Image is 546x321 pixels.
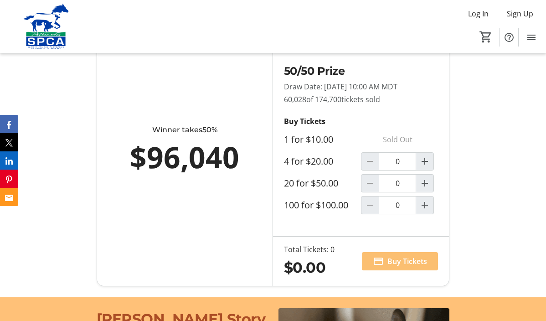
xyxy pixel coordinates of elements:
img: Alberta SPCA's Logo [5,4,87,49]
span: Sign Up [507,8,533,19]
label: 4 for $20.00 [284,156,333,167]
button: Increment by one [416,175,433,192]
button: Menu [522,28,541,47]
button: Sign Up [500,6,541,21]
button: Cart [478,29,494,45]
button: Help [500,28,518,47]
label: 100 for $100.00 [284,200,348,211]
button: Increment by one [416,197,433,214]
h2: 50/50 Prize [284,63,438,79]
p: 60,028 tickets sold [284,94,438,105]
div: $96,040 [115,135,254,179]
button: Buy Tickets [362,252,438,270]
div: Winner takes [115,124,254,135]
div: Total Tickets: 0 [284,244,335,255]
button: Increment by one [416,153,433,170]
span: Buy Tickets [387,256,427,267]
p: Sold Out [361,130,434,149]
span: of 174,700 [306,94,341,104]
label: 1 for $10.00 [284,134,333,145]
div: $0.00 [284,257,335,279]
strong: Buy Tickets [284,116,325,126]
p: Draw Date: [DATE] 10:00 AM MDT [284,81,438,92]
span: Log In [468,8,489,19]
span: 50% [202,125,217,134]
label: 20 for $50.00 [284,178,338,189]
button: Log In [461,6,496,21]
